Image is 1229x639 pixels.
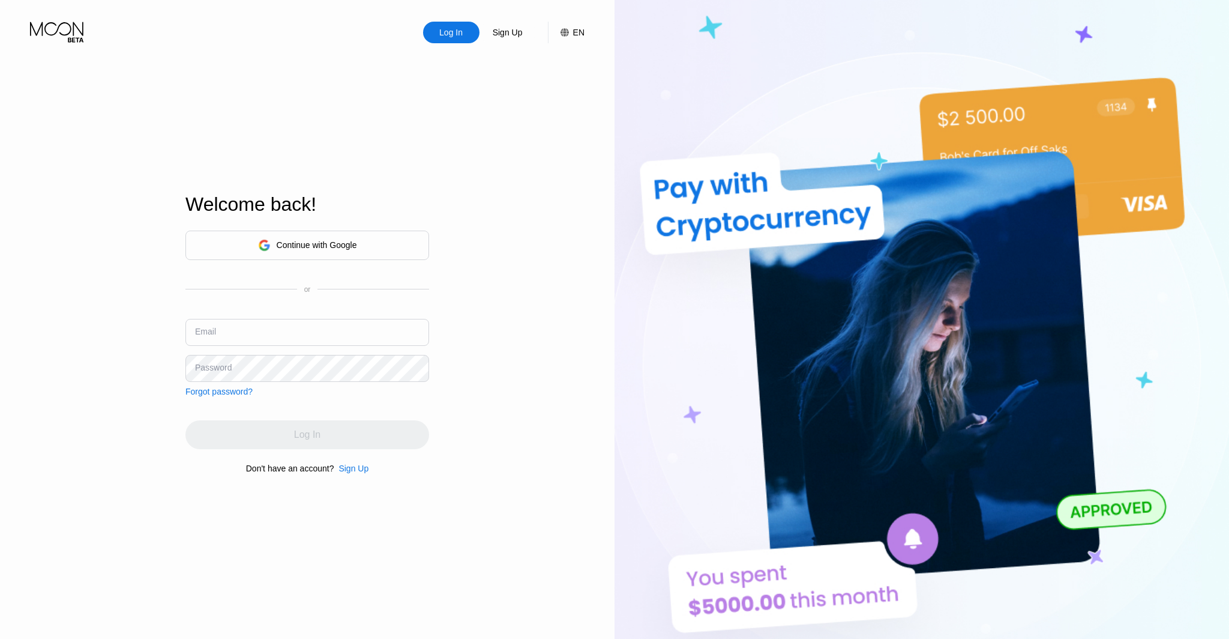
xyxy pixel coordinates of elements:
div: EN [548,22,584,43]
div: Password [195,363,232,372]
div: Forgot password? [185,387,253,396]
div: or [304,285,311,294]
div: Continue with Google [185,231,429,260]
div: Log In [423,22,479,43]
div: EN [573,28,584,37]
div: Welcome back! [185,193,429,216]
div: Continue with Google [277,240,357,250]
div: Email [195,327,216,336]
div: Sign Up [491,26,524,38]
div: Don't have an account? [246,464,334,473]
div: Sign Up [338,464,368,473]
div: Sign Up [334,464,368,473]
div: Log In [438,26,464,38]
div: Sign Up [479,22,536,43]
